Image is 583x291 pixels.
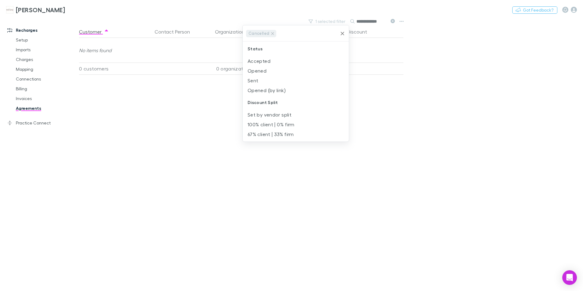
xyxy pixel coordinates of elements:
[243,56,349,66] li: Accepted
[243,41,349,56] div: Status
[243,85,349,95] li: Opened (by link)
[243,110,349,120] li: Set by vendor split
[338,29,347,38] button: Clear
[243,95,349,110] div: Discount Split
[246,30,276,37] div: Cancelled
[243,129,349,139] li: 67% client | 33% firm
[243,66,349,76] li: Opened
[562,270,577,285] div: Open Intercom Messenger
[243,76,349,85] li: Sent
[243,120,349,129] li: 100% client | 0% firm
[246,30,271,37] span: Cancelled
